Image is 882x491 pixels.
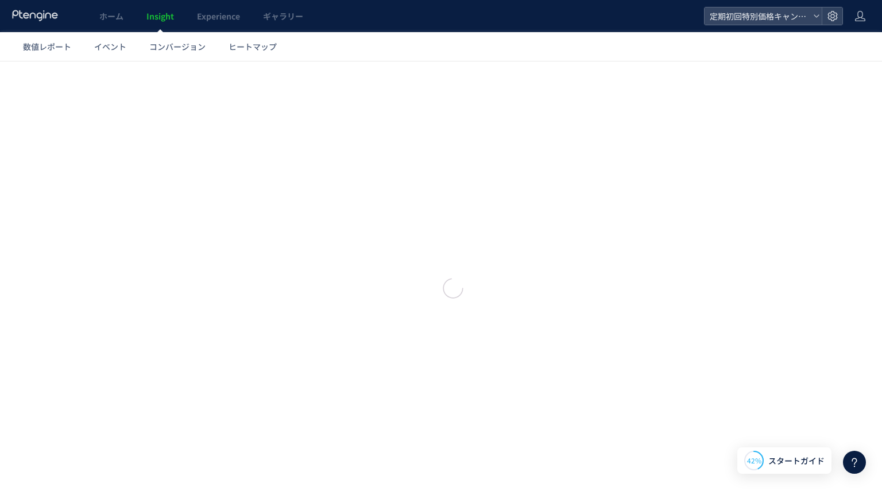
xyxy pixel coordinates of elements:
span: スタートガイド [768,455,825,467]
span: ヒートマップ [229,41,277,52]
span: 定期初回特別価格キャンペーン（スープジャー付き) [706,7,808,25]
span: 数値レポート [23,41,71,52]
span: Experience [197,10,240,22]
span: ギャラリー [263,10,303,22]
span: ホーム [99,10,123,22]
span: Insight [146,10,174,22]
span: 42% [747,455,761,465]
span: コンバージョン [149,41,206,52]
span: イベント [94,41,126,52]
